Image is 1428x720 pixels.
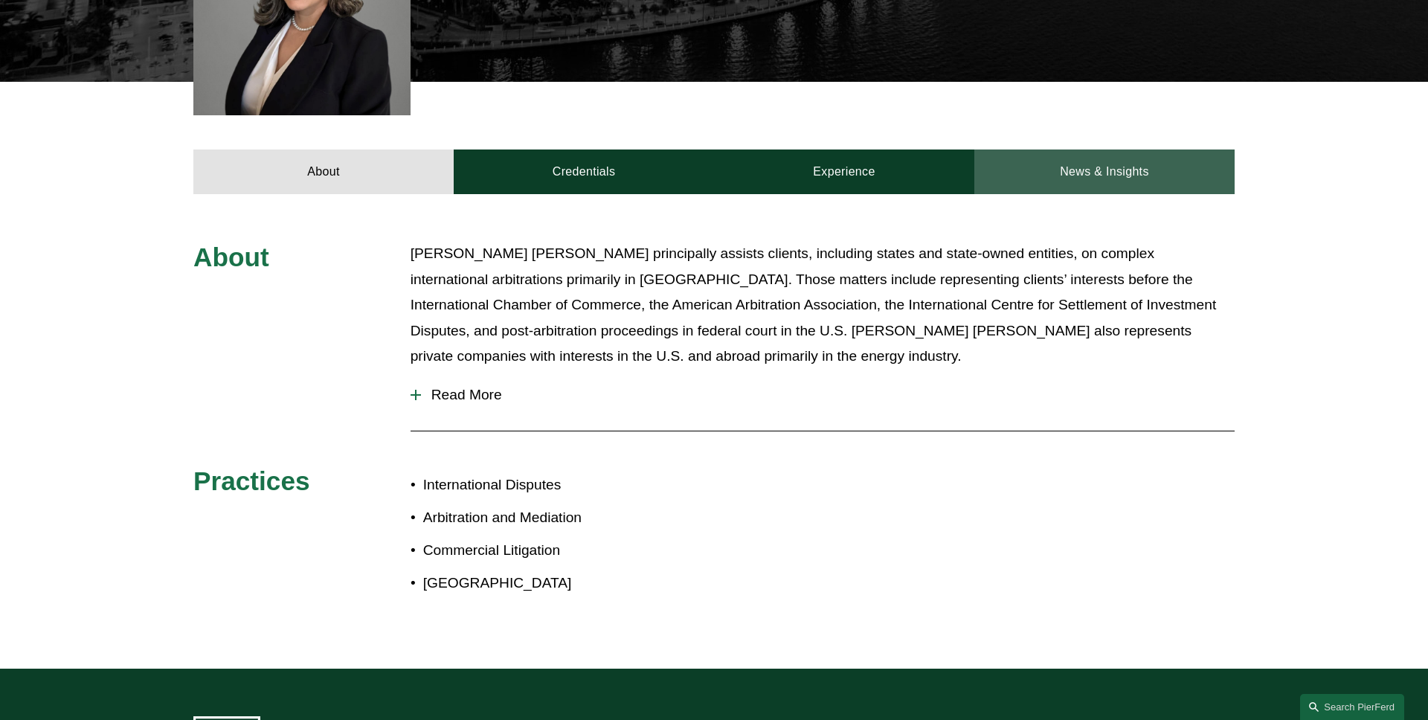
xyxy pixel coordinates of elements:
p: [GEOGRAPHIC_DATA] [423,570,714,597]
button: Read More [411,376,1235,414]
a: News & Insights [974,150,1235,194]
a: About [193,150,454,194]
p: International Disputes [423,472,714,498]
span: About [193,242,269,271]
p: [PERSON_NAME] [PERSON_NAME] principally assists clients, including states and state-owned entitie... [411,241,1235,370]
a: Experience [714,150,974,194]
span: Practices [193,466,310,495]
span: Read More [421,387,1235,403]
a: Search this site [1300,694,1404,720]
p: Commercial Litigation [423,538,714,564]
p: Arbitration and Mediation [423,505,714,531]
a: Credentials [454,150,714,194]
